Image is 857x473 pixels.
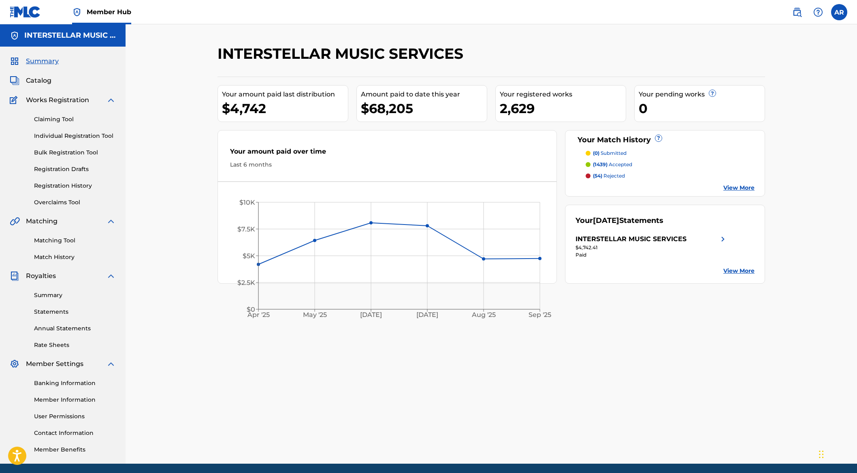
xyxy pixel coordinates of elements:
[230,161,544,169] div: Last 6 months
[34,115,116,124] a: Claiming Tool
[10,95,20,105] img: Works Registration
[106,95,116,105] img: expand
[239,199,255,206] tspan: $10K
[10,76,19,86] img: Catalog
[576,244,728,251] div: $4,742.41
[230,147,544,161] div: Your amount paid over time
[106,359,116,369] img: expand
[217,45,467,63] h2: INTERSTELLAR MUSIC SERVICES
[34,396,116,404] a: Member Information
[586,161,755,168] a: (1439) accepted
[303,311,327,319] tspan: May '25
[237,279,255,287] tspan: $2.5K
[34,291,116,300] a: Summary
[34,182,116,190] a: Registration History
[789,4,805,20] a: Public Search
[416,311,438,319] tspan: [DATE]
[639,90,765,99] div: Your pending works
[361,99,487,118] div: $68,205
[831,4,847,20] div: User Menu
[34,429,116,437] a: Contact Information
[593,172,625,180] p: rejected
[709,90,716,96] span: ?
[106,216,116,226] img: expand
[10,31,19,41] img: Accounts
[593,216,619,225] span: [DATE]
[34,165,116,173] a: Registration Drafts
[106,271,116,281] img: expand
[576,234,728,259] a: INTERSTELLAR MUSIC SERVICESright chevron icon$4,742.41Paid
[34,324,116,333] a: Annual Statements
[72,7,82,17] img: Top Rightsholder
[222,90,348,99] div: Your amount paid last distribution
[222,99,348,118] div: $4,742
[34,236,116,245] a: Matching Tool
[813,7,823,17] img: help
[586,150,755,157] a: (0) submitted
[26,359,83,369] span: Member Settings
[34,341,116,349] a: Rate Sheets
[655,135,662,141] span: ?
[26,95,89,105] span: Works Registration
[26,76,51,86] span: Catalog
[471,311,496,319] tspan: Aug '25
[10,216,20,226] img: Matching
[26,271,56,281] span: Royalties
[576,251,728,259] div: Paid
[593,161,632,168] p: accepted
[810,4,826,20] div: Help
[10,76,51,86] a: CatalogCatalog
[26,216,58,226] span: Matching
[10,56,19,66] img: Summary
[593,150,599,156] span: (0)
[361,90,487,99] div: Amount paid to date this year
[819,442,824,467] div: Drag
[10,56,59,66] a: SummarySummary
[816,434,857,473] iframe: Chat Widget
[529,311,551,319] tspan: Sep '25
[593,173,602,179] span: (54)
[576,135,755,146] div: Your Match History
[586,172,755,180] a: (54) rejected
[10,271,19,281] img: Royalties
[26,56,59,66] span: Summary
[10,6,41,18] img: MLC Logo
[237,225,255,233] tspan: $7.5K
[593,150,627,157] p: submitted
[593,161,608,167] span: (1439)
[360,311,382,319] tspan: [DATE]
[500,90,626,99] div: Your registered works
[576,234,686,244] div: INTERSTELLAR MUSIC SERVICES
[34,308,116,316] a: Statements
[34,379,116,387] a: Banking Information
[576,215,663,226] div: Your Statements
[718,234,728,244] img: right chevron icon
[34,132,116,140] a: Individual Registration Tool
[792,7,802,17] img: search
[10,359,19,369] img: Member Settings
[500,99,626,118] div: 2,629
[247,306,255,313] tspan: $0
[834,326,857,391] iframe: Resource Center
[34,253,116,261] a: Match History
[639,99,765,118] div: 0
[34,148,116,157] a: Bulk Registration Tool
[24,31,116,40] h5: INTERSTELLAR MUSIC SERVICES
[247,311,270,319] tspan: Apr '25
[723,184,755,192] a: View More
[34,445,116,454] a: Member Benefits
[34,412,116,421] a: User Permissions
[243,252,255,260] tspan: $5K
[34,198,116,207] a: Overclaims Tool
[723,267,755,275] a: View More
[87,7,131,17] span: Member Hub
